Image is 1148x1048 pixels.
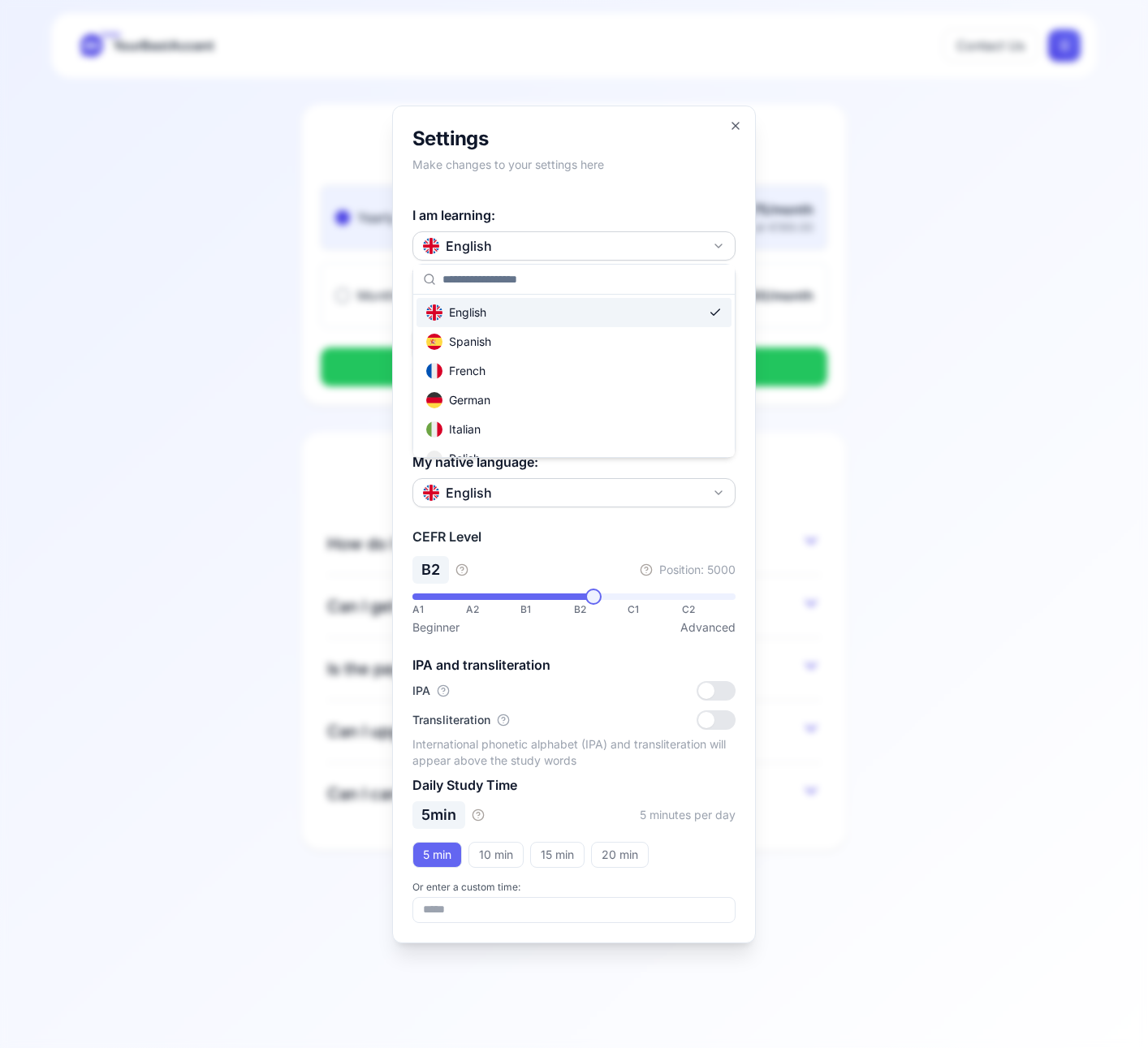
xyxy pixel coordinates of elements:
[413,295,735,457] div: Suggestions
[426,421,442,438] img: it
[426,421,481,438] div: Italian
[426,451,442,467] img: pl
[426,392,490,408] div: German
[426,334,491,350] div: Spanish
[426,304,442,321] img: en
[426,451,480,467] div: Polish
[426,363,442,379] img: fr
[426,392,442,408] img: de
[426,363,486,379] div: French
[426,334,442,350] img: es
[426,304,486,321] div: English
